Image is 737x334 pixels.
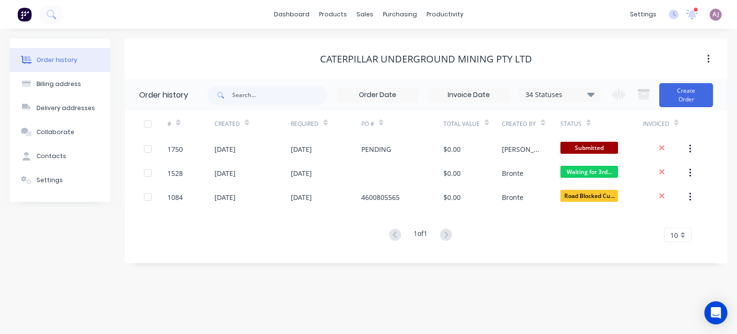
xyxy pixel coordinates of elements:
div: Created By [502,111,560,137]
div: Invoiced [643,120,669,128]
div: [PERSON_NAME] [502,144,541,154]
span: Road Blocked Cu... [560,190,618,202]
div: productivity [422,7,468,22]
button: Delivery addresses [10,96,110,120]
div: Status [560,120,582,128]
div: sales [352,7,378,22]
div: Invoiced [643,111,690,137]
div: Total Value [443,120,480,128]
div: 1528 [167,168,183,178]
div: 1084 [167,192,183,202]
div: Delivery addresses [36,104,95,112]
img: Factory [17,7,32,22]
div: Created [214,120,240,128]
div: Collaborate [36,128,74,136]
span: Waiting for 3rd... [560,166,618,178]
button: Settings [10,168,110,192]
div: Caterpillar Underground Mining Pty Ltd [320,53,532,65]
div: 1 of 1 [414,228,428,242]
button: Order history [10,48,110,72]
input: Invoice Date [428,88,509,102]
div: [DATE] [214,192,236,202]
div: # [167,120,171,128]
div: [DATE] [291,192,312,202]
input: Order Date [337,88,418,102]
input: Search... [232,86,327,105]
div: Created [214,111,291,137]
div: [DATE] [291,168,312,178]
a: dashboard [269,7,314,22]
div: Total Value [443,111,502,137]
button: Billing address [10,72,110,96]
div: [DATE] [214,168,236,178]
div: settings [625,7,661,22]
div: Open Intercom Messenger [704,301,727,324]
div: $0.00 [443,192,461,202]
div: Bronte [502,168,523,178]
div: purchasing [378,7,422,22]
div: 34 Statuses [520,89,600,100]
div: Order history [36,56,77,64]
span: AJ [713,10,719,19]
div: $0.00 [443,168,461,178]
div: 1750 [167,144,183,154]
div: [DATE] [291,144,312,154]
div: PENDING [361,144,391,154]
div: $0.00 [443,144,461,154]
div: PO # [361,120,374,128]
div: [DATE] [214,144,236,154]
button: Contacts [10,144,110,168]
div: Billing address [36,80,81,88]
div: Contacts [36,152,66,161]
button: Collaborate [10,120,110,144]
button: Create Order [659,83,713,107]
div: Order history [139,89,188,101]
div: Required [291,111,361,137]
div: 4600805565 [361,192,400,202]
div: Bronte [502,192,523,202]
div: products [314,7,352,22]
div: Created By [502,120,536,128]
span: 10 [670,230,678,240]
div: # [167,111,214,137]
div: Settings [36,176,63,185]
div: PO # [361,111,443,137]
div: Status [560,111,642,137]
span: Submitted [560,142,618,154]
div: Required [291,120,319,128]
